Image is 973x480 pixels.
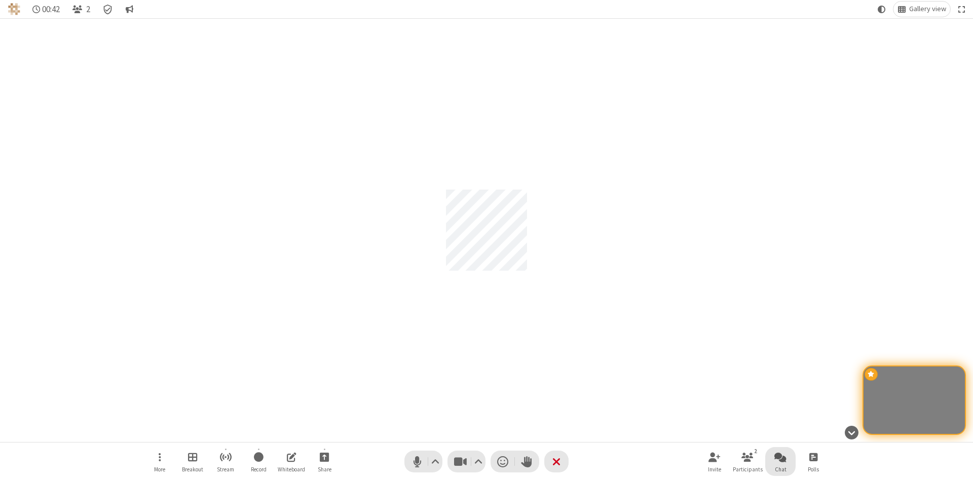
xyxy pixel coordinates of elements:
button: Open chat [765,447,796,476]
span: Share [318,466,331,472]
button: Invite participants (Alt+I) [699,447,730,476]
button: Audio settings [429,451,442,472]
span: Participants [733,466,763,472]
span: 00:42 [42,5,60,14]
span: Stream [217,466,234,472]
span: Gallery view [909,5,946,13]
span: More [154,466,165,472]
div: Meeting details Encryption enabled [98,2,118,17]
button: Start recording [243,447,274,476]
button: Open menu [144,447,175,476]
button: Video setting [472,451,485,472]
button: Mute (Alt+A) [404,451,442,472]
span: Breakout [182,466,203,472]
img: QA Selenium DO NOT DELETE OR CHANGE [8,3,20,15]
button: Using system theme [874,2,890,17]
span: 2 [86,5,90,14]
button: Conversation [121,2,137,17]
button: Open participant list [68,2,94,17]
span: Whiteboard [278,466,305,472]
button: Hide [841,420,862,445]
span: Invite [708,466,721,472]
button: Send a reaction [491,451,515,472]
button: Open participant list [732,447,763,476]
div: Timer [28,2,64,17]
div: 2 [752,447,760,456]
button: Start sharing [309,447,340,476]
span: Chat [775,466,787,472]
button: Raise hand [515,451,539,472]
button: Start streaming [210,447,241,476]
button: Manage Breakout Rooms [177,447,208,476]
span: Record [251,466,267,472]
button: Fullscreen [954,2,969,17]
button: Open shared whiteboard [276,447,307,476]
span: Polls [808,466,819,472]
button: End or leave meeting [544,451,569,472]
button: Open poll [798,447,829,476]
button: Change layout [893,2,950,17]
button: Stop video (Alt+V) [447,451,485,472]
